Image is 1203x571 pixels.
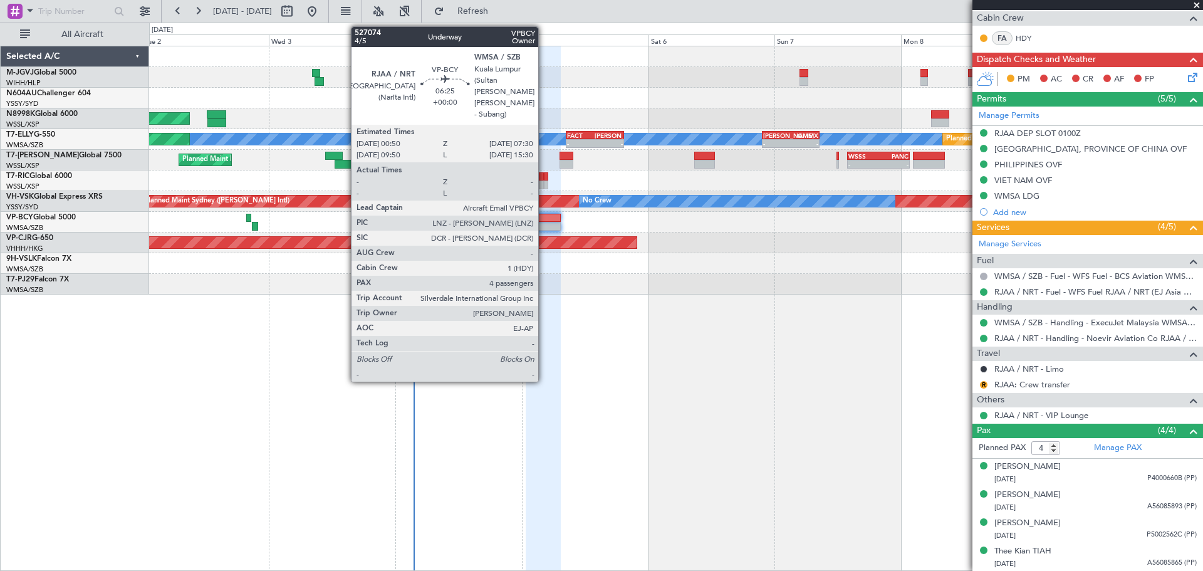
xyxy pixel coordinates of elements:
a: N604AUChallenger 604 [6,90,91,97]
span: Others [977,393,1004,407]
div: [PERSON_NAME] [994,461,1061,473]
span: AC [1051,73,1062,86]
a: RJAA / NRT - Limo [994,364,1064,374]
span: A56085893 (PP) [1147,501,1197,512]
div: FA [992,31,1013,45]
div: [GEOGRAPHIC_DATA], PROVINCE OF CHINA OVF [994,144,1187,154]
div: [PERSON_NAME] [763,132,791,139]
span: P5002562C (PP) [1147,530,1197,540]
div: Thee Kian TIAH [994,545,1051,558]
a: Manage PAX [1094,442,1142,454]
div: Planned Maint [GEOGRAPHIC_DATA] ([GEOGRAPHIC_DATA] Intl) [946,130,1155,149]
div: Fri 5 [522,34,648,46]
div: Wed 3 [269,34,395,46]
span: A56085865 (PP) [1147,558,1197,568]
span: Travel [977,347,1000,361]
span: Pax [977,424,991,438]
span: T7-RIC [6,172,29,180]
span: [DATE] [994,559,1016,568]
label: Planned PAX [979,442,1026,454]
div: - [448,140,480,147]
a: WMSA/SZB [6,265,43,274]
div: RJAA DEP SLOT 0100Z [994,128,1081,139]
div: - [416,140,448,147]
div: GMMX [791,132,818,139]
span: All Aircraft [33,30,132,39]
a: RJAA: Crew transfer [994,379,1070,390]
span: [DATE] [994,503,1016,512]
div: WMSA [416,132,448,139]
div: PANC [878,152,909,160]
span: VP-BCY [6,214,33,221]
div: VIET NAM OVF [994,175,1052,186]
div: [PERSON_NAME] [994,489,1061,501]
a: WSSL/XSP [6,120,39,129]
a: WMSA / SZB - Fuel - WFS Fuel - BCS Aviation WMSA / SZB (EJ Asia Only) [994,271,1197,281]
div: Thu 4 [395,34,522,46]
span: [DATE] [994,531,1016,540]
a: VHHH/HKG [6,244,43,253]
span: PM [1018,73,1030,86]
div: - [763,140,791,147]
a: T7-[PERSON_NAME]Global 7500 [6,152,122,159]
span: (4/5) [1158,220,1176,233]
div: - [878,160,909,168]
div: No Crew [583,192,612,211]
span: T7-ELLY [6,131,34,139]
div: [PERSON_NAME] [994,517,1061,530]
a: VP-CJRG-650 [6,234,53,242]
a: 9H-VSLKFalcon 7X [6,255,71,263]
span: Cabin Crew [977,11,1024,26]
div: Mon 8 [901,34,1028,46]
span: AF [1114,73,1124,86]
a: VH-VSKGlobal Express XRS [6,193,103,201]
span: Dispatch Checks and Weather [977,53,1096,67]
div: FACT [448,132,480,139]
a: WMSA/SZB [6,285,43,295]
button: All Aircraft [14,24,136,45]
div: Tue 2 [142,34,269,46]
a: YSSY/SYD [6,99,38,108]
span: Permits [977,92,1006,107]
input: Trip Number [38,2,110,21]
button: Refresh [428,1,503,21]
a: YSSY/SYD [6,202,38,212]
span: Fuel [977,254,994,268]
span: M-JGVJ [6,69,34,76]
span: VP-CJR [6,234,32,242]
a: T7-ELLYG-550 [6,131,55,139]
span: T7-PJ29 [6,276,34,283]
span: FP [1145,73,1154,86]
span: Services [977,221,1009,235]
button: R [980,381,987,389]
span: (4/4) [1158,424,1176,437]
a: HDY [1016,33,1044,44]
span: P4000660B (PP) [1147,473,1197,484]
div: Add new [993,207,1197,217]
span: N8998K [6,110,35,118]
a: WMSA / SZB - Handling - ExecuJet Malaysia WMSA / SZB [994,317,1197,328]
a: Manage Services [979,238,1041,251]
a: WSSL/XSP [6,182,39,191]
a: T7-PJ29Falcon 7X [6,276,69,283]
span: Refresh [447,7,499,16]
span: [DATE] [994,474,1016,484]
span: 9H-VSLK [6,255,37,263]
div: Sat 6 [648,34,775,46]
span: [DATE] - [DATE] [213,6,272,17]
a: RJAA / NRT - Handling - Noevir Aviation Co RJAA / NRT [994,333,1197,343]
span: T7-[PERSON_NAME] [6,152,79,159]
a: WMSA/SZB [6,223,43,233]
a: RJAA / NRT - VIP Lounge [994,410,1088,421]
a: Manage Permits [979,110,1039,122]
a: T7-RICGlobal 6000 [6,172,72,180]
div: - [791,140,818,147]
a: M-JGVJGlobal 5000 [6,69,76,76]
a: WSSL/XSP [6,161,39,170]
div: - [567,140,595,147]
a: VP-BCYGlobal 5000 [6,214,76,221]
a: RJAA / NRT - Fuel - WFS Fuel RJAA / NRT (EJ Asia Only) [994,286,1197,297]
div: FACT [567,132,595,139]
div: - [595,140,622,147]
div: - [848,160,878,168]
